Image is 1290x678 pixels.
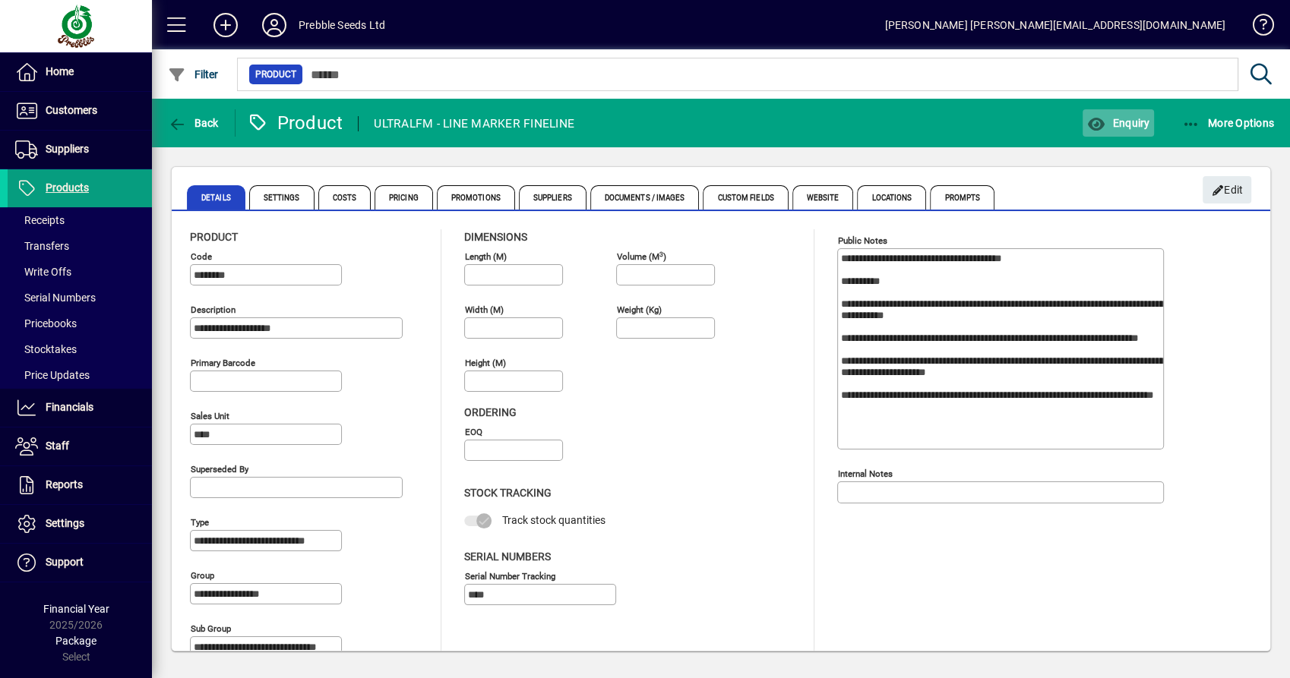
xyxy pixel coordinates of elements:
span: Pricebooks [15,317,77,330]
span: Receipts [15,214,65,226]
a: Serial Numbers [8,285,152,311]
span: More Options [1182,117,1275,129]
sup: 3 [659,250,663,257]
a: Write Offs [8,259,152,285]
span: Product [190,231,238,243]
span: Back [168,117,219,129]
a: Receipts [8,207,152,233]
button: Back [164,109,223,137]
mat-label: EOQ [465,427,482,437]
span: Locations [857,185,926,210]
div: [PERSON_NAME] [PERSON_NAME][EMAIL_ADDRESS][DOMAIN_NAME] [884,13,1225,37]
mat-label: Group [191,570,214,581]
a: Price Updates [8,362,152,388]
span: Edit [1211,178,1244,203]
a: Customers [8,92,152,130]
a: Transfers [8,233,152,259]
span: Reports [46,478,83,490]
button: More Options [1178,109,1279,137]
a: Pricebooks [8,311,152,336]
span: Products [46,181,89,194]
a: Staff [8,427,152,465]
span: Suppliers [519,185,587,210]
mat-label: Primary barcode [191,358,255,368]
span: Pricing [375,185,433,210]
mat-label: Width (m) [465,304,504,315]
span: Serial Numbers [464,550,551,563]
app-page-header-button: Back [152,109,236,137]
mat-label: Sub group [191,623,231,634]
a: Stocktakes [8,336,152,362]
mat-label: Superseded by [191,464,248,475]
mat-label: Weight (Kg) [617,304,662,315]
span: Filter [168,68,219,80]
span: Website [792,185,854,210]
span: Costs [318,185,372,210]
span: Dimensions [464,231,527,243]
span: Prompts [930,185,994,210]
a: Knowledge Base [1241,3,1271,52]
span: Support [46,556,84,568]
mat-label: Height (m) [465,358,506,368]
mat-label: Description [191,304,236,315]
mat-label: Internal Notes [838,468,893,479]
span: Details [187,185,245,210]
span: Write Offs [15,266,71,278]
a: Support [8,544,152,582]
span: Stock Tracking [464,487,552,499]
button: Add [201,11,250,39]
span: Suppliers [46,143,89,155]
div: ULTRALFM - LINE MARKER FINELINE [374,112,574,136]
mat-label: Code [191,251,212,262]
button: Edit [1203,176,1251,203]
span: Promotions [437,185,515,210]
span: Package [55,635,96,647]
span: Track stock quantities [502,514,605,526]
span: Serial Numbers [15,292,96,304]
div: Prebble Seeds Ltd [299,13,385,37]
a: Settings [8,505,152,543]
span: Financials [46,401,93,413]
span: Stocktakes [15,343,77,355]
button: Profile [250,11,299,39]
span: Settings [46,517,84,529]
span: Product [255,67,296,82]
button: Enquiry [1083,109,1153,137]
span: Financial Year [43,603,109,615]
span: Transfers [15,240,69,252]
mat-label: Sales unit [191,411,229,421]
span: Home [46,65,74,77]
span: Ordering [464,406,517,418]
a: Home [8,53,152,91]
div: Product [247,111,343,135]
mat-label: Volume (m ) [617,251,666,262]
span: Enquiry [1086,117,1149,129]
a: Reports [8,466,152,504]
mat-label: Length (m) [465,251,507,262]
span: Settings [249,185,315,210]
span: Documents / Images [590,185,700,210]
span: Custom Fields [703,185,788,210]
a: Suppliers [8,131,152,169]
button: Filter [164,61,223,88]
span: Price Updates [15,369,90,381]
span: Staff [46,440,69,452]
mat-label: Type [191,517,209,528]
mat-label: Public Notes [838,235,887,246]
span: Customers [46,104,97,116]
a: Financials [8,389,152,427]
mat-label: Serial Number tracking [465,570,555,581]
